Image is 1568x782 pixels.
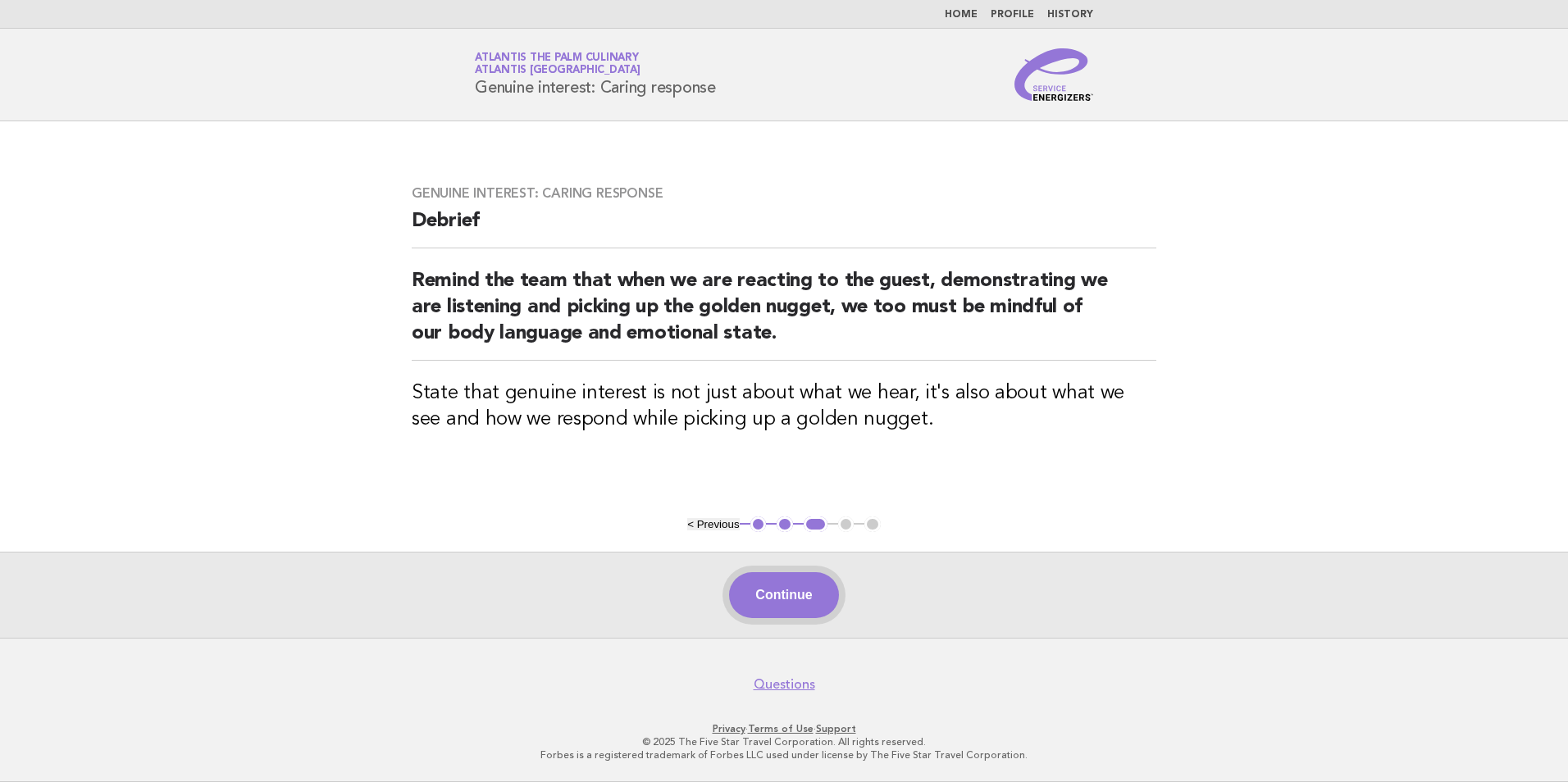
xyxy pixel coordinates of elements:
[991,10,1034,20] a: Profile
[475,52,640,75] a: Atlantis The Palm CulinaryAtlantis [GEOGRAPHIC_DATA]
[475,66,640,76] span: Atlantis [GEOGRAPHIC_DATA]
[804,516,827,533] button: 3
[412,185,1156,202] h3: Genuine interest: Caring response
[1047,10,1093,20] a: History
[748,723,814,734] a: Terms of Use
[1014,48,1093,101] img: Service Energizers
[412,268,1156,361] h2: Remind the team that when we are reacting to the guest, demonstrating we are listening and pickin...
[713,723,745,734] a: Privacy
[282,722,1286,735] p: · ·
[729,572,838,618] button: Continue
[750,516,767,533] button: 1
[475,53,716,96] h1: Genuine interest: Caring response
[687,518,739,530] button: < Previous
[282,748,1286,762] p: Forbes is a registered trademark of Forbes LLC used under license by The Five Star Travel Corpora...
[777,516,793,533] button: 2
[816,723,856,734] a: Support
[282,735,1286,748] p: © 2025 The Five Star Travel Corporation. All rights reserved.
[412,208,1156,248] h2: Debrief
[945,10,978,20] a: Home
[754,676,815,693] a: Questions
[412,380,1156,433] h3: State that genuine interest is not just about what we hear, it's also about what we see and how w...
